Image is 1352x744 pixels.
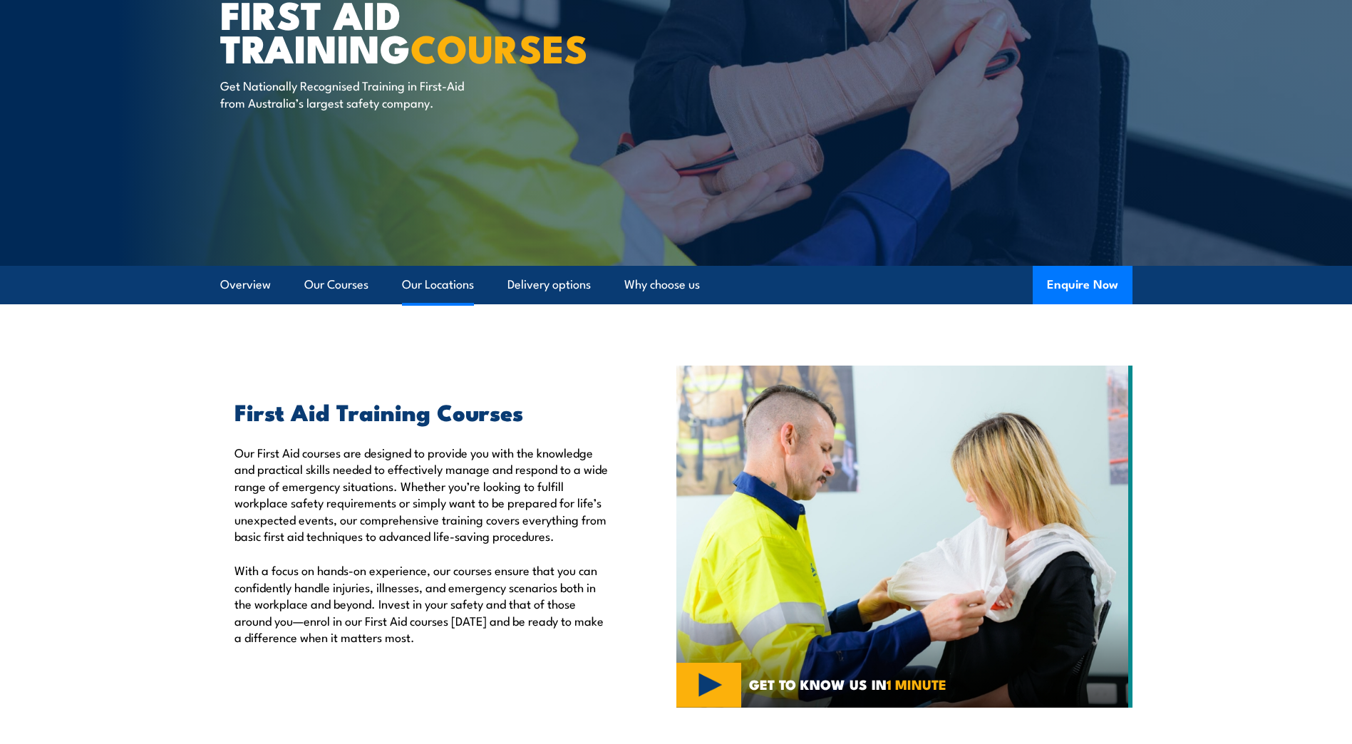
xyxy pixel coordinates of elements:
[402,266,474,304] a: Our Locations
[1033,266,1132,304] button: Enquire Now
[887,673,946,694] strong: 1 MINUTE
[234,562,611,645] p: With a focus on hands-on experience, our courses ensure that you can confidently handle injuries,...
[220,77,480,110] p: Get Nationally Recognised Training in First-Aid from Australia’s largest safety company.
[676,366,1132,708] img: Fire & Safety Australia deliver Health and Safety Representatives Training Courses – HSR Training
[411,17,588,76] strong: COURSES
[507,266,591,304] a: Delivery options
[749,678,946,691] span: GET TO KNOW US IN
[304,266,368,304] a: Our Courses
[234,401,611,421] h2: First Aid Training Courses
[624,266,700,304] a: Why choose us
[234,444,611,544] p: Our First Aid courses are designed to provide you with the knowledge and practical skills needed ...
[220,266,271,304] a: Overview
